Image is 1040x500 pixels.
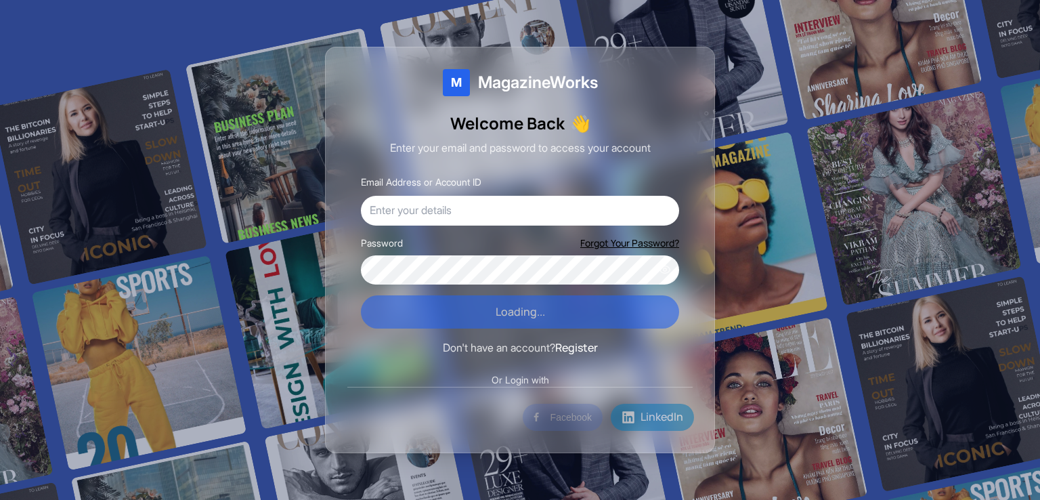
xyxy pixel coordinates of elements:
span: Or Login with [483,373,557,387]
label: Password [361,236,403,250]
label: Email Address or Account ID [361,176,481,188]
button: Register [555,339,598,357]
button: LinkedIn [611,404,694,431]
span: MagazineWorks [478,72,598,93]
button: Facebook [523,404,603,431]
button: Loading... [361,295,679,329]
h1: Welcome Back [347,112,693,134]
span: M [451,73,462,92]
span: LinkedIn [641,409,683,426]
button: Forgot Your Password? [580,236,679,250]
input: Enter your details [361,196,679,226]
p: Enter your email and password to access your account [347,140,693,157]
iframe: Sign in with Google Button [339,402,521,432]
span: Waving hand [570,112,590,134]
button: Show password [659,264,671,276]
span: Don't have an account? [443,341,555,354]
